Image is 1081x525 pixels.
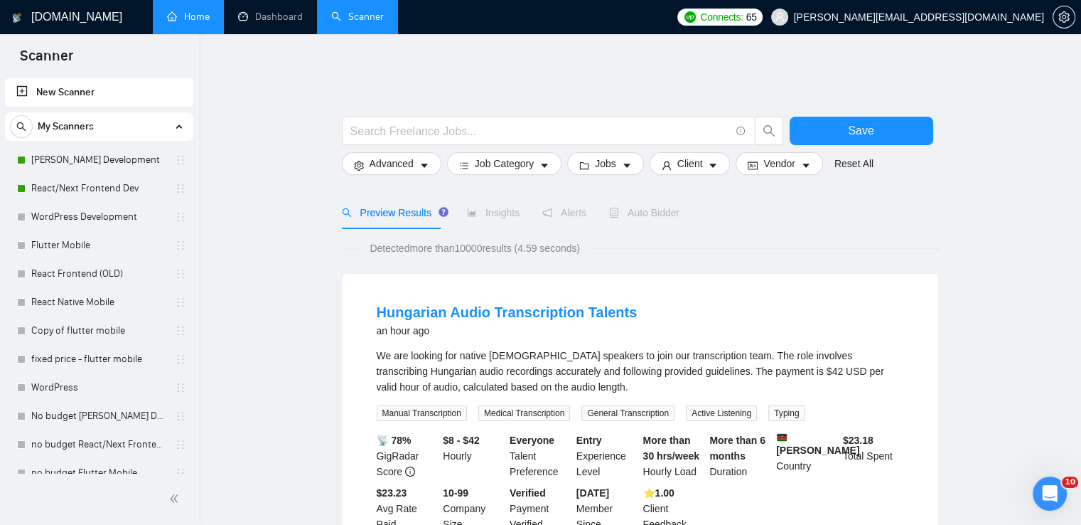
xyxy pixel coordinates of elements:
[643,435,699,462] b: More than 30 hrs/week
[840,433,907,479] div: Total Spent
[773,433,840,479] div: Country
[169,492,183,506] span: double-left
[437,206,450,218] div: Tooltip anchor
[354,160,364,171] span: setting
[574,433,640,479] div: Experience Level
[848,122,873,139] span: Save
[539,160,549,171] span: caret-down
[377,348,904,395] div: We are looking for native Hungarian speakers to join our transcription team. The role involves tr...
[507,433,574,479] div: Talent Preference
[10,115,33,138] button: search
[1053,11,1075,23] a: setting
[609,208,619,218] span: robot
[576,435,602,446] b: Entry
[467,208,477,218] span: area-chart
[175,268,186,280] span: holder
[350,122,730,140] input: Search Freelance Jobs...
[377,405,467,421] span: Manual Transcription
[447,152,561,175] button: barsJob Categorycaret-down
[677,156,703,171] span: Client
[175,410,186,422] span: holder
[31,231,166,260] a: Flutter Mobile
[175,297,186,308] span: holder
[579,160,589,171] span: folder
[640,433,707,479] div: Hourly Load
[31,345,166,373] a: fixed price - flutter mobile
[175,467,186,479] span: holder
[31,146,166,174] a: [PERSON_NAME] Development
[31,373,166,402] a: WordPress
[1053,11,1075,23] span: setting
[843,435,873,446] b: $ 23.18
[467,207,520,218] span: Insights
[700,9,743,25] span: Connects:
[708,160,718,171] span: caret-down
[834,156,873,171] a: Reset All
[377,304,638,320] a: Hungarian Audio Transcription Talents
[238,11,303,23] a: dashboardDashboard
[175,382,186,393] span: holder
[342,208,352,218] span: search
[581,405,674,421] span: General Transcription
[342,152,441,175] button: settingAdvancedcaret-down
[763,156,795,171] span: Vendor
[706,433,773,479] div: Duration
[175,240,186,251] span: holder
[175,439,186,450] span: holder
[5,78,193,107] li: New Scanner
[167,11,210,23] a: homeHome
[443,435,479,446] b: $8 - $42
[755,124,782,137] span: search
[440,433,507,479] div: Hourly
[755,117,783,145] button: search
[31,430,166,459] a: no budget React/Next Frontend Dev
[331,11,384,23] a: searchScanner
[175,325,186,336] span: holder
[370,156,414,171] span: Advanced
[9,46,85,75] span: Scanner
[405,467,415,477] span: info-circle
[31,402,166,430] a: No budget [PERSON_NAME] Development
[16,78,182,107] a: New Scanner
[360,240,590,256] span: Detected more than 10000 results (4.59 seconds)
[643,487,674,499] b: ⭐️ 1.00
[1053,6,1075,28] button: setting
[775,12,785,22] span: user
[31,288,166,317] a: React Native Mobile
[576,487,609,499] b: [DATE]
[1033,477,1067,511] iframe: Intercom live chat
[377,435,412,446] b: 📡 78%
[542,207,586,218] span: Alerts
[542,208,552,218] span: notification
[736,127,746,136] span: info-circle
[31,174,166,203] a: React/Next Frontend Dev
[790,117,933,145] button: Save
[777,433,787,442] img: 🇰🇪
[11,122,32,132] span: search
[748,160,758,171] span: idcard
[478,405,570,421] span: Medical Transcription
[31,317,166,345] a: Copy of flutter mobile
[595,156,616,171] span: Jobs
[175,183,186,194] span: holder
[776,433,859,456] b: [PERSON_NAME]
[175,154,186,166] span: holder
[377,322,638,339] div: an hour ago
[650,152,731,175] button: userClientcaret-down
[622,160,632,171] span: caret-down
[12,6,22,29] img: logo
[1062,477,1078,488] span: 10
[609,207,679,218] span: Auto Bidder
[419,160,429,171] span: caret-down
[459,160,469,171] span: bars
[686,405,757,421] span: Active Listening
[175,211,186,223] span: holder
[31,260,166,288] a: React Frontend (OLD)
[342,207,444,218] span: Preview Results
[31,459,166,487] a: no budget Flutter Mobile
[374,433,441,479] div: GigRadar Score
[736,152,822,175] button: idcardVendorcaret-down
[709,435,765,462] b: More than 6 months
[377,487,407,499] b: $23.23
[662,160,672,171] span: user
